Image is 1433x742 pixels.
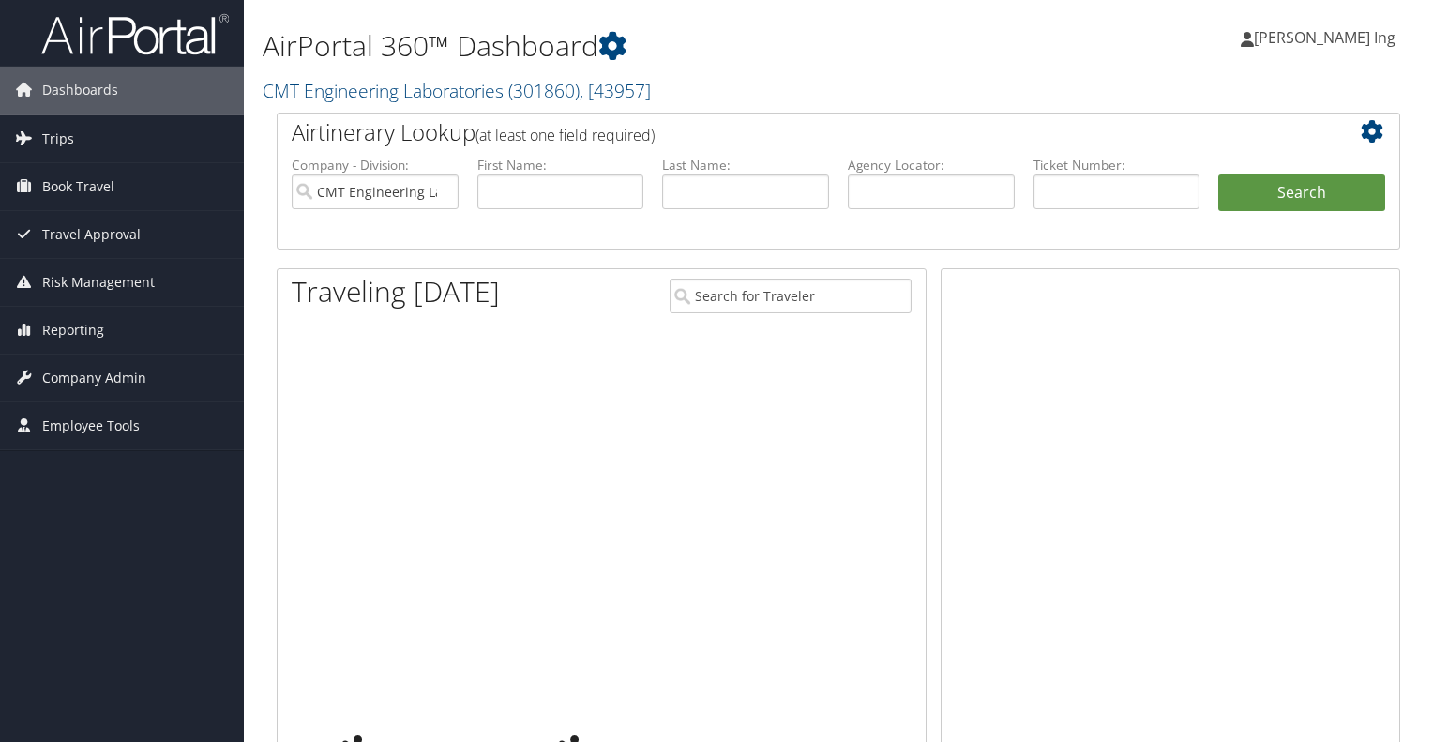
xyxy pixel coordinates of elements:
label: Ticket Number: [1033,156,1200,174]
a: [PERSON_NAME] Ing [1241,9,1414,66]
label: Company - Division: [292,156,459,174]
button: Search [1218,174,1385,212]
img: airportal-logo.png [41,12,229,56]
label: Agency Locator: [848,156,1015,174]
span: Reporting [42,307,104,354]
h1: AirPortal 360™ Dashboard [263,26,1031,66]
span: Risk Management [42,259,155,306]
span: Company Admin [42,355,146,401]
span: , [ 43957 ] [580,78,651,103]
span: (at least one field required) [475,125,655,145]
span: Dashboards [42,67,118,114]
h2: Airtinerary Lookup [292,116,1291,148]
span: Book Travel [42,163,114,210]
span: Travel Approval [42,211,141,258]
input: Search for Traveler [670,279,912,313]
span: [PERSON_NAME] Ing [1254,27,1395,48]
h1: Traveling [DATE] [292,272,500,311]
span: ( 301860 ) [508,78,580,103]
span: Employee Tools [42,402,140,449]
a: CMT Engineering Laboratories [263,78,651,103]
label: First Name: [477,156,644,174]
span: Trips [42,115,74,162]
label: Last Name: [662,156,829,174]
